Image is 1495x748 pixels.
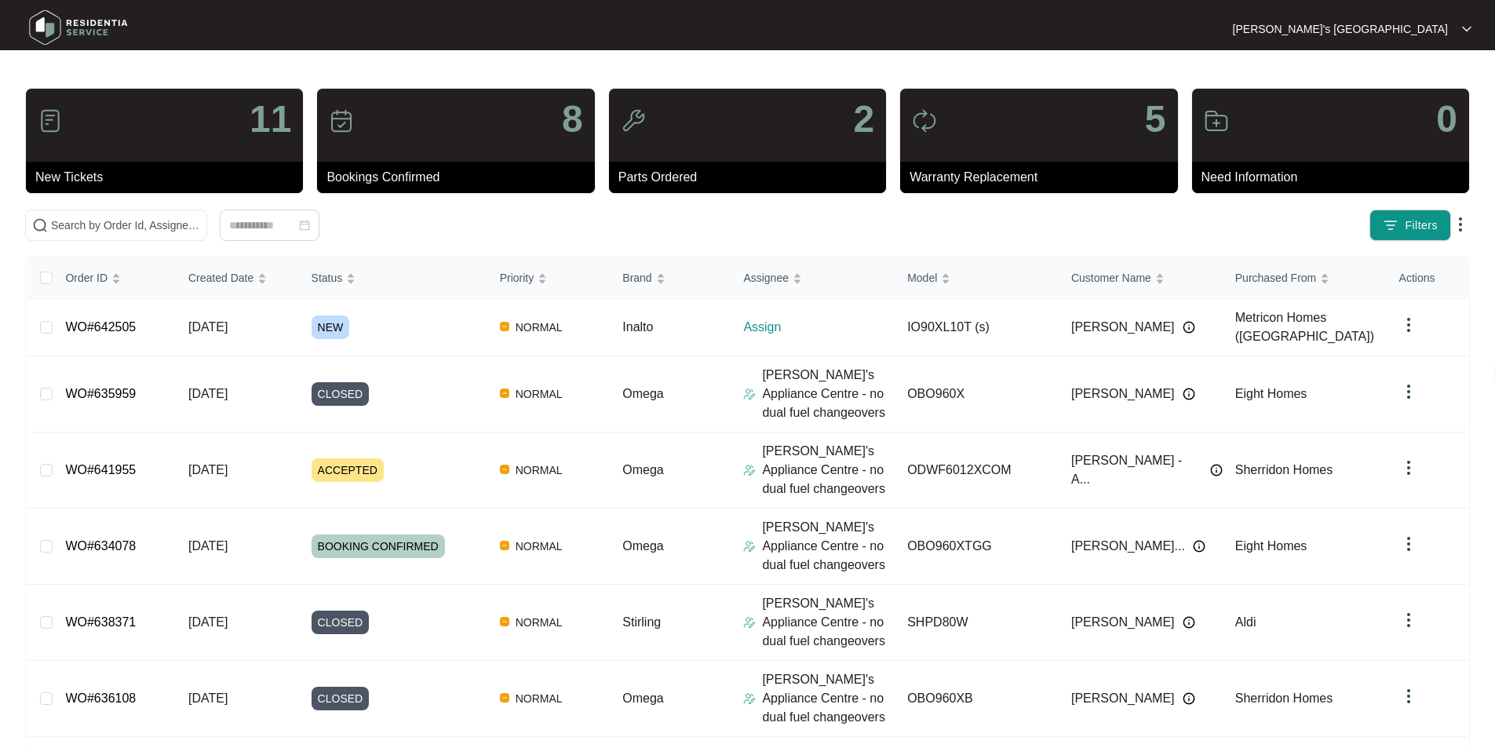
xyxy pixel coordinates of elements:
span: Omega [622,691,663,705]
img: icon [912,108,937,133]
span: Filters [1405,217,1438,234]
p: 8 [562,100,583,138]
span: Order ID [65,269,108,286]
span: [PERSON_NAME]... [1071,537,1185,556]
span: Omega [622,539,663,553]
img: Assigner Icon [743,692,756,705]
img: Assigner Icon [743,464,756,476]
th: Purchased From [1223,257,1387,299]
img: residentia service logo [24,4,133,51]
th: Actions [1387,257,1468,299]
img: dropdown arrow [1399,382,1418,401]
img: filter icon [1383,217,1398,233]
img: Vercel Logo [500,693,509,702]
span: [DATE] [188,320,228,334]
img: Info icon [1183,388,1195,400]
img: Vercel Logo [500,389,509,398]
span: NORMAL [509,689,569,708]
td: IO90XL10T (s) [895,299,1059,356]
th: Customer Name [1059,257,1223,299]
p: 11 [250,100,291,138]
span: [DATE] [188,463,228,476]
span: [DATE] [188,539,228,553]
img: Vercel Logo [500,322,509,331]
span: Aldi [1235,615,1256,629]
p: Parts Ordered [618,168,886,187]
span: Eight Homes [1235,539,1307,553]
img: Info icon [1193,540,1205,553]
span: NORMAL [509,318,569,337]
img: icon [38,108,63,133]
span: Priority [500,269,534,286]
span: [DATE] [188,615,228,629]
button: filter iconFilters [1369,210,1451,241]
img: Vercel Logo [500,617,509,626]
th: Created Date [176,257,299,299]
span: [PERSON_NAME] - A... [1071,451,1202,489]
span: [PERSON_NAME] [1071,385,1175,403]
p: Need Information [1201,168,1469,187]
p: Warranty Replacement [910,168,1177,187]
span: Assignee [743,269,789,286]
span: Status [312,269,343,286]
span: Inalto [622,320,653,334]
p: New Tickets [35,168,303,187]
span: Stirling [622,615,661,629]
p: 2 [853,100,874,138]
td: OBO960XB [895,661,1059,737]
a: WO#642505 [65,320,136,334]
span: Eight Homes [1235,387,1307,400]
p: 0 [1436,100,1457,138]
img: Assigner Icon [743,388,756,400]
img: Vercel Logo [500,541,509,550]
img: dropdown arrow [1451,215,1470,234]
p: [PERSON_NAME]'s Appliance Centre - no dual fuel changeovers [762,670,895,727]
p: [PERSON_NAME]'s Appliance Centre - no dual fuel changeovers [762,594,895,651]
span: Sherridon Homes [1235,463,1333,476]
span: Purchased From [1235,269,1316,286]
img: dropdown arrow [1399,316,1418,334]
span: Brand [622,269,651,286]
th: Status [299,257,487,299]
p: [PERSON_NAME]'s Appliance Centre - no dual fuel changeovers [762,366,895,422]
span: Sherridon Homes [1235,691,1333,705]
th: Priority [487,257,611,299]
img: Info icon [1183,321,1195,334]
td: OBO960XTGG [895,509,1059,585]
th: Model [895,257,1059,299]
img: dropdown arrow [1399,687,1418,706]
img: Assigner Icon [743,540,756,553]
span: NORMAL [509,385,569,403]
p: [PERSON_NAME]'s [GEOGRAPHIC_DATA] [1233,21,1448,37]
img: icon [329,108,354,133]
a: WO#636108 [65,691,136,705]
a: WO#635959 [65,387,136,400]
img: Vercel Logo [500,465,509,474]
img: Info icon [1183,692,1195,705]
span: NORMAL [509,613,569,632]
span: [DATE] [188,387,228,400]
span: Created Date [188,269,253,286]
th: Brand [610,257,731,299]
span: NORMAL [509,537,569,556]
span: [PERSON_NAME] [1071,613,1175,632]
span: Omega [622,463,663,476]
p: [PERSON_NAME]'s Appliance Centre - no dual fuel changeovers [762,442,895,498]
img: dropdown arrow [1399,535,1418,553]
p: [PERSON_NAME]'s Appliance Centre - no dual fuel changeovers [762,518,895,575]
p: 5 [1145,100,1166,138]
span: Omega [622,387,663,400]
img: Info icon [1183,616,1195,629]
span: Metricon Homes ([GEOGRAPHIC_DATA]) [1235,311,1374,343]
td: ODWF6012XCOM [895,432,1059,509]
th: Assignee [731,257,895,299]
a: WO#638371 [65,615,136,629]
span: [PERSON_NAME] [1071,689,1175,708]
span: NORMAL [509,461,569,480]
td: OBO960X [895,356,1059,432]
span: [DATE] [188,691,228,705]
span: NEW [312,316,350,339]
span: CLOSED [312,687,370,710]
span: CLOSED [312,382,370,406]
img: dropdown arrow [1399,458,1418,477]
